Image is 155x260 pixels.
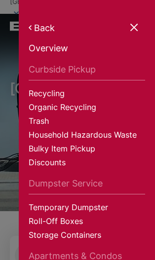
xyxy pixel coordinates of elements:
[29,102,145,115] a: Organic Recycling
[29,178,145,194] a: Dumpster Service
[29,229,145,243] a: Storage Containers
[29,129,145,143] a: Household Hazardous Waste
[29,157,145,171] a: Discounts
[29,64,145,80] a: Curbside Pickup
[29,115,145,129] a: Trash
[29,43,145,57] a: Overview
[29,88,145,102] a: Recycling
[29,216,145,229] a: Roll-Off Boxes
[29,143,145,157] a: Bulky Item Pickup
[29,202,145,216] a: Temporary Dumpster
[29,23,145,33] a: Back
